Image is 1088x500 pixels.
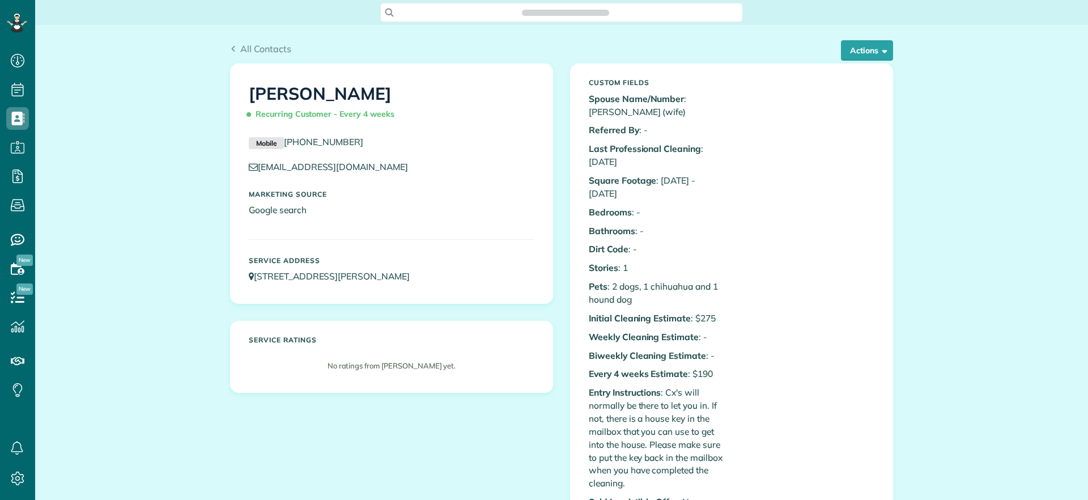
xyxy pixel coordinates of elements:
p: : $190 [589,367,723,380]
p: : 1 [589,261,723,274]
span: Search ZenMaid… [533,7,597,18]
h5: Service Address [249,257,534,264]
b: Last Professional Cleaning [589,143,701,154]
a: [EMAIL_ADDRESS][DOMAIN_NAME] [249,161,419,172]
p: : [DATE] - [DATE] [589,174,723,200]
b: Pets [589,281,607,292]
b: Square Footage [589,175,656,186]
span: Recurring Customer - Every 4 weeks [249,104,399,124]
b: Initial Cleaning Estimate [589,312,691,324]
b: Stories [589,262,618,273]
p: : - [589,124,723,137]
h5: Marketing Source [249,190,534,198]
a: Mobile[PHONE_NUMBER] [249,136,363,147]
span: New [16,255,33,266]
p: : [PERSON_NAME] (wife) [589,92,723,118]
p: : [DATE] [589,142,723,168]
p: : - [589,330,723,344]
p: : 2 dogs, 1 chihuahua and 1 hound dog [589,280,723,306]
p: : $275 [589,312,723,325]
p: : Cx's will normally be there to let you in. If not, there is a house key in the mailbox that you... [589,386,723,490]
b: Biweekly Cleaning Estimate [589,350,706,361]
a: All Contacts [230,42,291,56]
span: New [16,283,33,295]
p: No ratings from [PERSON_NAME] yet. [254,361,529,371]
h5: Service ratings [249,336,534,344]
span: All Contacts [240,43,291,54]
p: : - [589,206,723,219]
b: Spouse Name/Number [589,93,684,104]
h5: Custom Fields [589,79,723,86]
h1: [PERSON_NAME] [249,84,534,124]
small: Mobile [249,137,284,150]
b: Referred By [589,124,639,135]
p: : - [589,349,723,362]
p: : - [589,224,723,238]
button: Actions [841,40,893,61]
b: Bathrooms [589,225,635,236]
p: : - [589,243,723,256]
b: Entry Instructions [589,387,661,398]
b: Every 4 weeks Estimate [589,368,688,379]
p: Google search [249,204,534,217]
a: [STREET_ADDRESS][PERSON_NAME] [249,270,420,282]
b: Dirt Code [589,243,628,255]
b: Bedrooms [589,206,632,218]
b: Weekly Cleaning Estimate [589,331,699,342]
